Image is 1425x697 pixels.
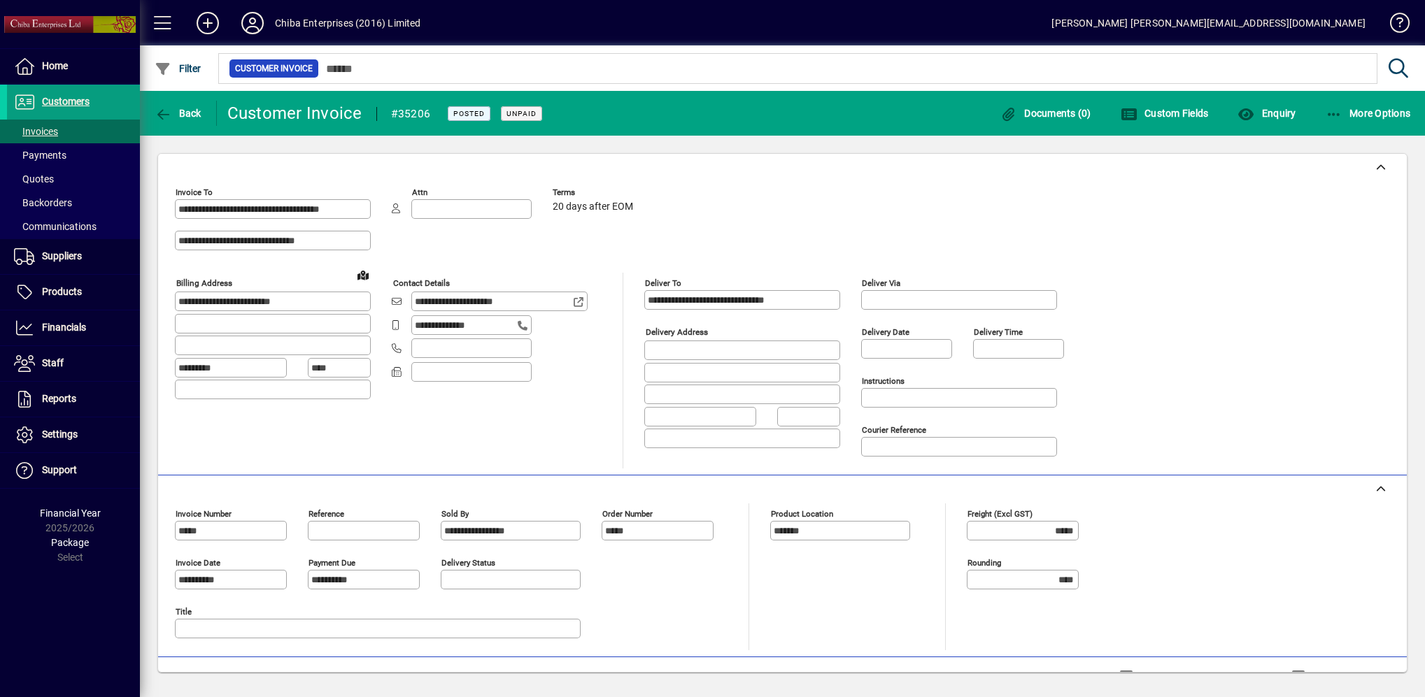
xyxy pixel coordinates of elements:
[14,126,58,137] span: Invoices
[42,393,76,404] span: Reports
[7,120,140,143] a: Invoices
[7,215,140,238] a: Communications
[1326,108,1411,119] span: More Options
[42,464,77,475] span: Support
[42,286,82,297] span: Products
[151,56,205,81] button: Filter
[42,96,90,107] span: Customers
[7,143,140,167] a: Payments
[1238,108,1296,119] span: Enquiry
[1308,670,1389,684] label: Show Cost/Profit
[14,221,97,232] span: Communications
[42,322,86,333] span: Financials
[176,509,232,519] mat-label: Invoice number
[151,101,205,126] button: Back
[7,275,140,310] a: Products
[42,60,68,71] span: Home
[1136,670,1267,684] label: Show Line Volumes/Weights
[42,250,82,261] span: Suppliers
[7,239,140,274] a: Suppliers
[7,191,140,215] a: Backorders
[42,429,78,440] span: Settings
[176,187,213,197] mat-label: Invoice To
[51,537,89,548] span: Package
[14,197,72,208] span: Backorders
[1051,12,1366,34] div: [PERSON_NAME] [PERSON_NAME][EMAIL_ADDRESS][DOMAIN_NAME]
[176,607,192,617] mat-label: Title
[14,150,66,161] span: Payments
[155,108,201,119] span: Back
[7,346,140,381] a: Staff
[42,357,64,368] span: Staff
[7,310,140,345] a: Financials
[176,558,220,568] mat-label: Invoice date
[185,10,230,36] button: Add
[7,453,140,488] a: Support
[230,10,275,36] button: Profile
[7,382,140,417] a: Reports
[235,62,313,76] span: Customer Invoice
[155,63,201,74] span: Filter
[7,49,140,84] a: Home
[40,508,101,519] span: Financial Year
[1234,101,1299,126] button: Enquiry
[14,173,54,185] span: Quotes
[1322,101,1415,126] button: More Options
[275,12,421,34] div: Chiba Enterprises (2016) Limited
[7,417,140,452] a: Settings
[140,101,217,126] app-page-header-button: Back
[7,167,140,191] a: Quotes
[1380,3,1408,48] a: Knowledge Base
